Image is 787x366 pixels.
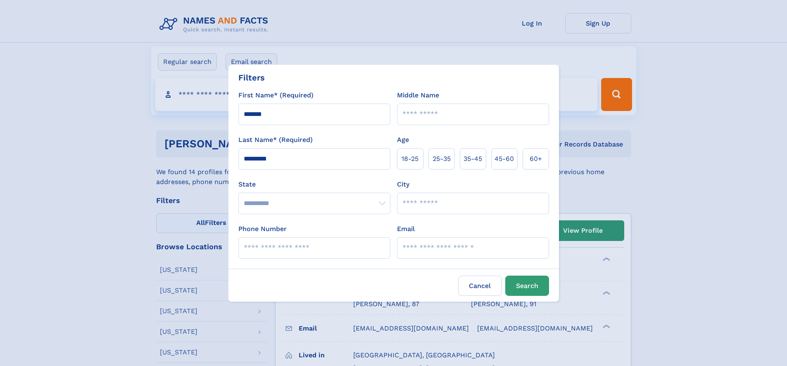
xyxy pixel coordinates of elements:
span: 25‑35 [433,154,451,164]
label: Phone Number [238,224,287,234]
span: 35‑45 [464,154,482,164]
label: Email [397,224,415,234]
div: Filters [238,71,265,84]
label: Last Name* (Required) [238,135,313,145]
label: First Name* (Required) [238,90,314,100]
label: Age [397,135,409,145]
span: 18‑25 [402,154,418,164]
button: Search [505,276,549,296]
label: City [397,179,409,189]
label: Cancel [458,276,502,296]
label: State [238,179,390,189]
span: 60+ [530,154,542,164]
span: 45‑60 [495,154,514,164]
label: Middle Name [397,90,439,100]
